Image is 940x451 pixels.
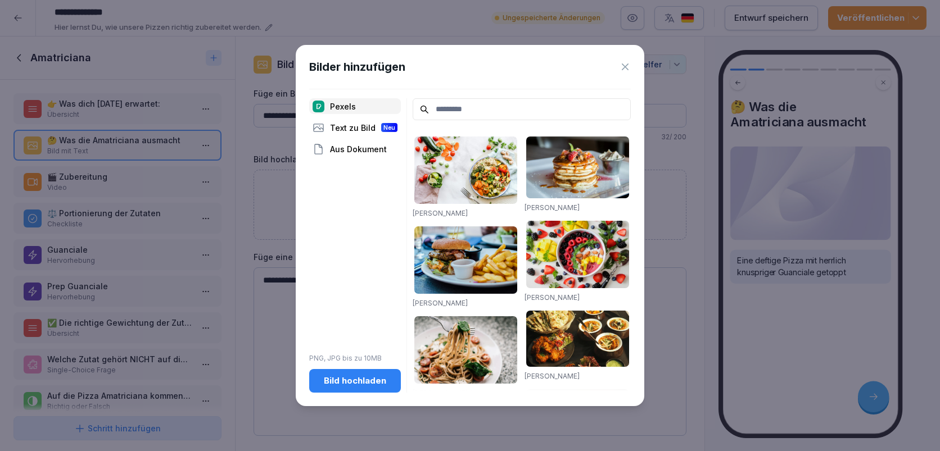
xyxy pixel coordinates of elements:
[313,101,324,112] img: pexels.png
[309,120,401,135] div: Text zu Bild
[526,221,629,288] img: pexels-photo-1099680.jpeg
[414,226,517,294] img: pexels-photo-70497.jpeg
[309,98,401,114] div: Pexels
[413,389,485,411] a: [PERSON_NAME] from [GEOGRAPHIC_DATA]
[309,369,401,393] button: Bild hochladen
[526,136,629,198] img: pexels-photo-376464.jpeg
[309,58,405,75] h1: Bilder hinzufügen
[413,299,468,307] a: [PERSON_NAME]
[525,293,580,302] a: [PERSON_NAME]
[413,209,468,217] a: [PERSON_NAME]
[309,141,401,157] div: Aus Dokument
[414,316,517,384] img: pexels-photo-1279330.jpeg
[525,372,580,380] a: [PERSON_NAME]
[525,203,580,212] a: [PERSON_NAME]
[381,123,397,132] div: Neu
[526,311,629,367] img: pexels-photo-958545.jpeg
[318,375,392,387] div: Bild hochladen
[309,353,401,363] p: PNG, JPG bis zu 10MB
[414,136,517,204] img: pexels-photo-1640777.jpeg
